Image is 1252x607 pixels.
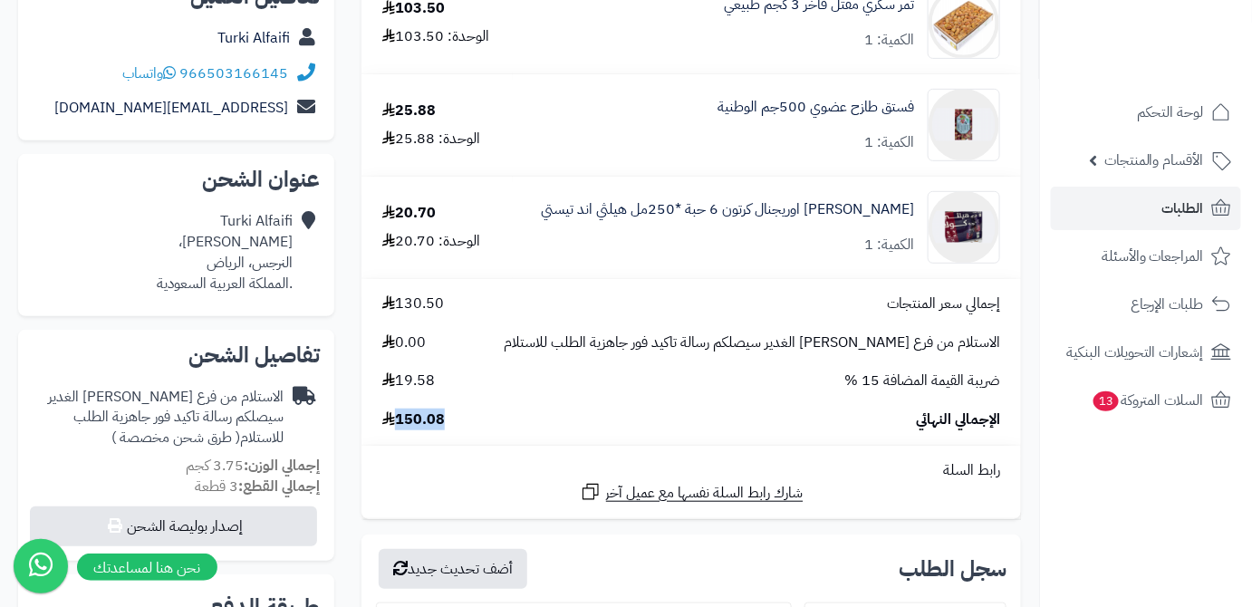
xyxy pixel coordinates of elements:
span: السلات المتروكة [1092,388,1204,413]
span: إشعارات التحويلات البنكية [1066,340,1204,365]
span: 19.58 [382,371,435,391]
span: ضريبة القيمة المضافة 15 % [844,371,1000,391]
div: 20.70 [382,203,436,224]
div: Turki Alfaifi [PERSON_NAME]، النرجس، الرياض .المملكة العربية السعودية [157,211,293,294]
span: لوحة التحكم [1137,100,1204,125]
a: فستق طازح عضوي 500جم الوطنية [717,97,914,118]
small: 3.75 كجم [186,455,320,477]
div: الوحدة: 20.70 [382,231,480,252]
strong: إجمالي القطع: [238,476,320,497]
img: 1755524988-download%20(5)-90x90.png [929,191,999,264]
a: لوحة التحكم [1051,91,1241,134]
div: 25.88 [382,101,436,121]
strong: إجمالي الوزن: [244,455,320,477]
a: واتساب [122,63,176,84]
span: 13 [1093,391,1119,411]
a: الطلبات [1051,187,1241,230]
button: إصدار بوليصة الشحن [30,506,317,546]
button: أضف تحديث جديد [379,549,527,589]
div: الكمية: 1 [864,30,914,51]
a: Turki Alfaifi [217,27,290,49]
div: الوحدة: 25.88 [382,129,480,149]
span: إجمالي سعر المنتجات [887,294,1000,314]
a: السلات المتروكة13 [1051,379,1241,422]
span: المراجعات والأسئلة [1102,244,1204,269]
a: شارك رابط السلة نفسها مع عميل آخر [580,481,804,504]
a: 966503166145 [179,63,288,84]
span: الطلبات [1162,196,1204,221]
a: المراجعات والأسئلة [1051,235,1241,278]
span: شارك رابط السلة نفسها مع عميل آخر [606,483,804,504]
small: 3 قطعة [195,476,320,497]
span: 150.08 [382,409,445,430]
div: الكمية: 1 [864,132,914,153]
a: [EMAIL_ADDRESS][DOMAIN_NAME] [54,97,288,119]
a: إشعارات التحويلات البنكية [1051,331,1241,374]
span: الإجمالي النهائي [916,409,1000,430]
img: 1755172529-download%20(1)-90x90.png [929,89,999,161]
div: الكمية: 1 [864,235,914,255]
div: الوحدة: 103.50 [382,26,489,47]
h2: عنوان الشحن [33,169,320,190]
span: ( طرق شحن مخصصة ) [111,427,240,448]
h2: تفاصيل الشحن [33,344,320,366]
a: [PERSON_NAME] اوريجنال كرتون 6 حبة *250مل هيلثي اند تيستي [541,199,914,220]
div: الاستلام من فرع [PERSON_NAME] الغدير سيصلكم رسالة تاكيد فور جاهزية الطلب للاستلام [33,387,284,449]
h3: سجل الطلب [899,558,1006,580]
div: رابط السلة [369,460,1014,481]
span: الأقسام والمنتجات [1104,148,1204,173]
span: الاستلام من فرع [PERSON_NAME] الغدير سيصلكم رسالة تاكيد فور جاهزية الطلب للاستلام [504,332,1000,353]
span: طلبات الإرجاع [1131,292,1204,317]
span: 130.50 [382,294,444,314]
span: 0.00 [382,332,426,353]
a: طلبات الإرجاع [1051,283,1241,326]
